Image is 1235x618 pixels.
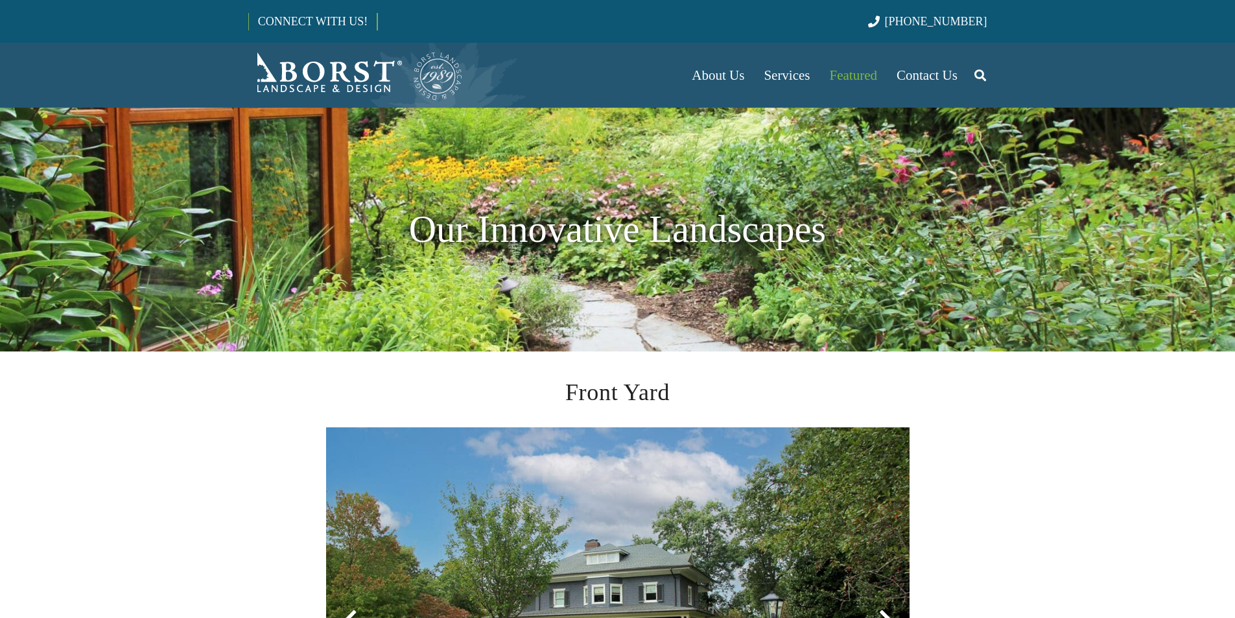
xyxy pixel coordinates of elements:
[326,375,910,410] h2: Front Yard
[897,67,958,83] span: Contact Us
[249,6,377,37] a: CONNECT WITH US!
[887,43,967,108] a: Contact Us
[820,43,887,108] a: Featured
[682,43,754,108] a: About Us
[248,49,464,101] a: Borst-Logo
[868,15,987,28] a: [PHONE_NUMBER]
[754,43,819,108] a: Services
[967,59,993,91] a: Search
[248,201,987,258] h1: Our Innovative Landscapes
[692,67,744,83] span: About Us
[830,67,877,83] span: Featured
[764,67,810,83] span: Services
[885,15,987,28] span: [PHONE_NUMBER]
